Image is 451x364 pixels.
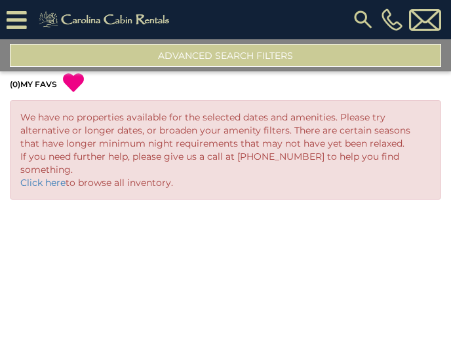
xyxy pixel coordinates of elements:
img: search-regular.svg [351,8,375,31]
p: We have no properties available for the selected dates and amenities. Please try alternative or l... [20,111,431,189]
img: Khaki-logo.png [33,9,178,30]
a: Click here [20,177,66,189]
a: [PHONE_NUMBER] [378,9,406,31]
span: 0 [12,79,18,89]
button: Advanced Search Filters [10,44,441,67]
a: (0)MY FAVS [10,79,57,89]
span: ( ) [10,79,20,89]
